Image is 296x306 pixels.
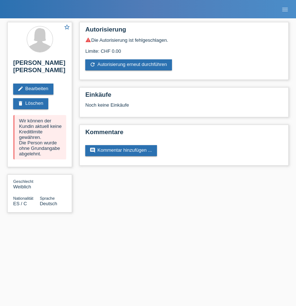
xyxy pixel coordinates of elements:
span: Sprache [40,196,55,200]
div: Limite: CHF 0.00 [85,43,283,54]
div: Die Autorisierung ist fehlgeschlagen. [85,37,283,43]
span: Deutsch [40,201,57,206]
i: warning [85,37,91,43]
a: menu [278,7,292,11]
i: edit [18,86,23,92]
i: menu [281,6,289,13]
i: refresh [90,62,95,67]
div: Weiblich [13,178,40,189]
span: Geschlecht [13,179,33,184]
a: star_border [64,24,70,32]
h2: Autorisierung [85,26,283,37]
span: Nationalität [13,196,33,200]
h2: Einkäufe [85,91,283,102]
div: Noch keine Einkäufe [85,102,283,113]
a: refreshAutorisierung erneut durchführen [85,59,172,70]
a: commentKommentar hinzufügen ... [85,145,157,156]
i: comment [90,147,95,153]
a: deleteLöschen [13,98,48,109]
div: Wir können der Kundin aktuell keine Kreditlimite gewähren. Die Person wurde ohne Grundangabe abge... [13,115,66,159]
i: star_border [64,24,70,30]
h2: Kommentare [85,129,283,140]
h2: [PERSON_NAME] [PERSON_NAME] [13,59,66,78]
span: Spanien / C / 12.06.2019 [13,201,27,206]
a: editBearbeiten [13,84,53,95]
i: delete [18,100,23,106]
